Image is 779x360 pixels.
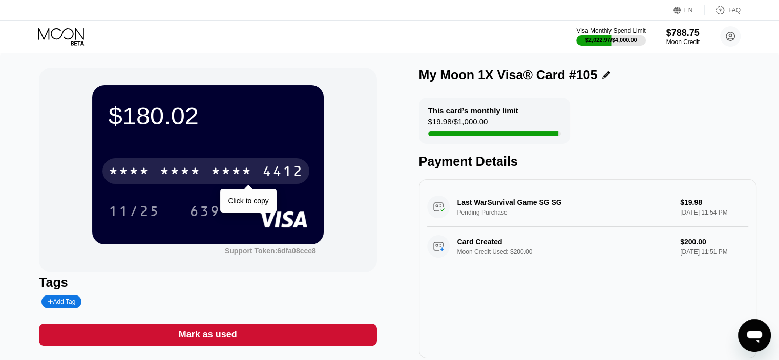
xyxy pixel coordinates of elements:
div: Payment Details [419,154,756,169]
div: Support Token:6dfa08cce8 [225,247,316,255]
div: $19.98 / $1,000.00 [428,117,488,131]
div: Moon Credit [666,38,700,46]
div: $788.75Moon Credit [666,28,700,46]
div: FAQ [728,7,741,14]
div: EN [684,7,693,14]
div: $180.02 [109,101,307,130]
div: This card’s monthly limit [428,106,518,115]
div: $2,022.97 / $4,000.00 [585,37,637,43]
div: Tags [39,275,376,290]
div: Add Tag [48,298,75,305]
iframe: Button to launch messaging window [738,319,771,352]
div: 639 [182,198,228,224]
div: Add Tag [41,295,81,308]
div: FAQ [705,5,741,15]
div: Mark as used [39,324,376,346]
div: Visa Monthly Spend Limit [576,27,645,34]
div: Click to copy [228,197,268,205]
div: Visa Monthly Spend Limit$2,022.97/$4,000.00 [576,27,645,46]
div: My Moon 1X Visa® Card #105 [419,68,598,82]
div: Mark as used [179,329,237,341]
div: 11/25 [109,204,160,221]
div: 639 [190,204,220,221]
div: 4412 [262,164,303,181]
div: 11/25 [101,198,167,224]
div: EN [673,5,705,15]
div: $788.75 [666,28,700,38]
div: Support Token: 6dfa08cce8 [225,247,316,255]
